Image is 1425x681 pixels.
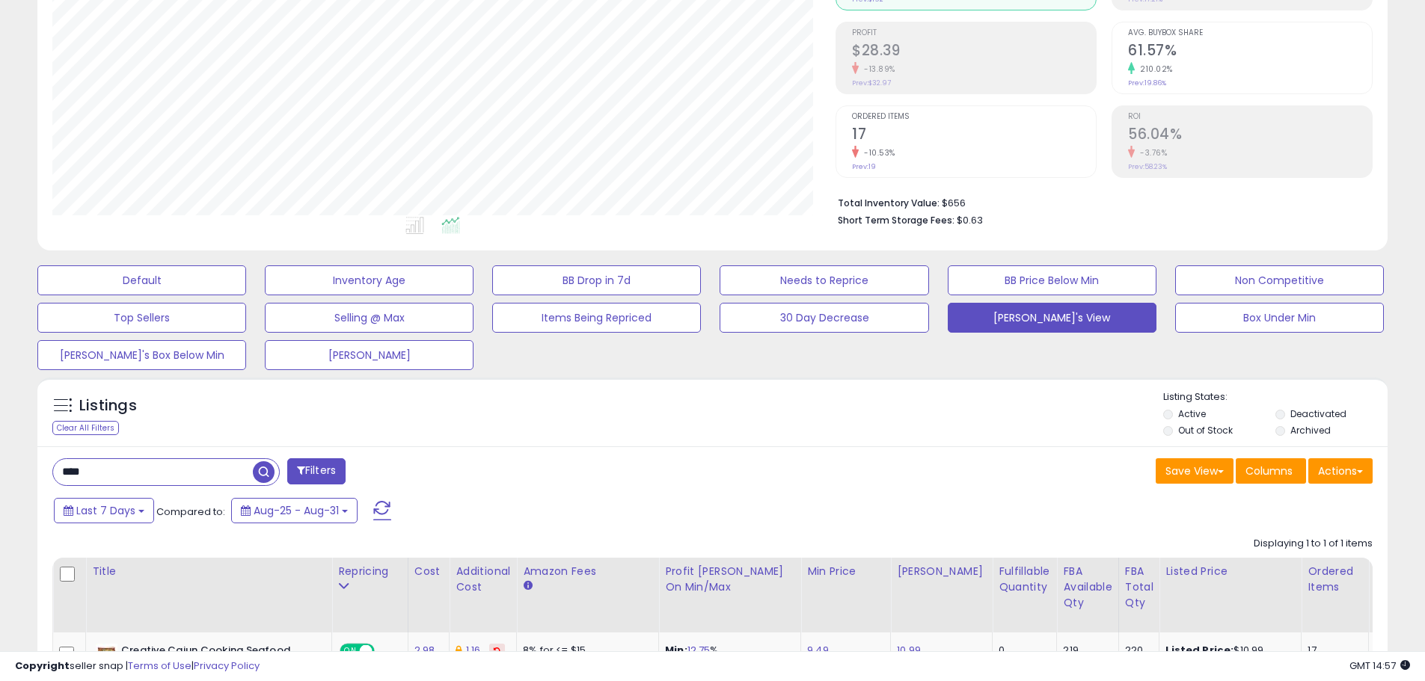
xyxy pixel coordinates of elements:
[52,421,119,435] div: Clear All Filters
[1128,78,1166,87] small: Prev: 19.86%
[15,659,260,674] div: seller snap | |
[1178,407,1206,420] label: Active
[838,193,1361,211] li: $656
[265,265,474,295] button: Inventory Age
[859,147,895,158] small: -10.53%
[37,265,246,295] button: Default
[852,162,876,171] small: Prev: 19
[838,214,954,227] b: Short Term Storage Fees:
[76,503,135,518] span: Last 7 Days
[838,197,940,209] b: Total Inventory Value:
[1156,458,1234,484] button: Save View
[1128,113,1372,121] span: ROI
[287,458,346,484] button: Filters
[852,29,1096,37] span: Profit
[1128,162,1167,171] small: Prev: 58.23%
[859,64,895,75] small: -13.89%
[852,113,1096,121] span: Ordered Items
[456,564,510,595] div: Additional Cost
[1163,390,1388,404] p: Listing States:
[523,579,532,593] small: Amazon Fees.
[1128,29,1372,37] span: Avg. Buybox Share
[414,564,444,579] div: Cost
[852,42,1096,62] h2: $28.39
[492,265,701,295] button: BB Drop in 7d
[492,303,701,333] button: Items Being Repriced
[948,303,1156,333] button: [PERSON_NAME]'s View
[807,564,884,579] div: Min Price
[37,340,246,370] button: [PERSON_NAME]'s Box Below Min
[665,564,794,595] div: Profit [PERSON_NAME] on Min/Max
[1254,537,1373,551] div: Displaying 1 to 1 of 1 items
[265,340,474,370] button: [PERSON_NAME]
[254,503,339,518] span: Aug-25 - Aug-31
[265,303,474,333] button: Selling @ Max
[1135,147,1167,158] small: -3.76%
[54,498,154,523] button: Last 7 Days
[1349,659,1410,673] span: 2025-09-8 14:57 GMT
[1290,424,1331,437] label: Archived
[523,564,652,579] div: Amazon Fees
[1063,564,1112,611] div: FBA Available Qty
[897,564,986,579] div: [PERSON_NAME]
[948,265,1156,295] button: BB Price Below Min
[1236,458,1306,484] button: Columns
[1290,407,1346,420] label: Deactivated
[852,78,891,87] small: Prev: $32.97
[338,564,402,579] div: Repricing
[1178,424,1233,437] label: Out of Stock
[156,505,225,519] span: Compared to:
[37,303,246,333] button: Top Sellers
[957,213,983,227] span: $0.63
[999,564,1050,595] div: Fulfillable Quantity
[1135,64,1173,75] small: 210.02%
[1128,126,1372,146] h2: 56.04%
[231,498,358,523] button: Aug-25 - Aug-31
[128,659,191,673] a: Terms of Use
[1165,564,1295,579] div: Listed Price
[194,659,260,673] a: Privacy Policy
[1175,303,1384,333] button: Box Under Min
[720,265,928,295] button: Needs to Reprice
[1308,458,1373,484] button: Actions
[1245,463,1293,478] span: Columns
[92,564,325,579] div: Title
[1175,265,1384,295] button: Non Competitive
[659,558,801,632] th: The percentage added to the cost of goods (COGS) that forms the calculator for Min & Max prices.
[79,395,137,416] h5: Listings
[1308,564,1362,595] div: Ordered Items
[1125,564,1153,611] div: FBA Total Qty
[1128,42,1372,62] h2: 61.57%
[720,303,928,333] button: 30 Day Decrease
[852,126,1096,146] h2: 17
[15,659,70,673] strong: Copyright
